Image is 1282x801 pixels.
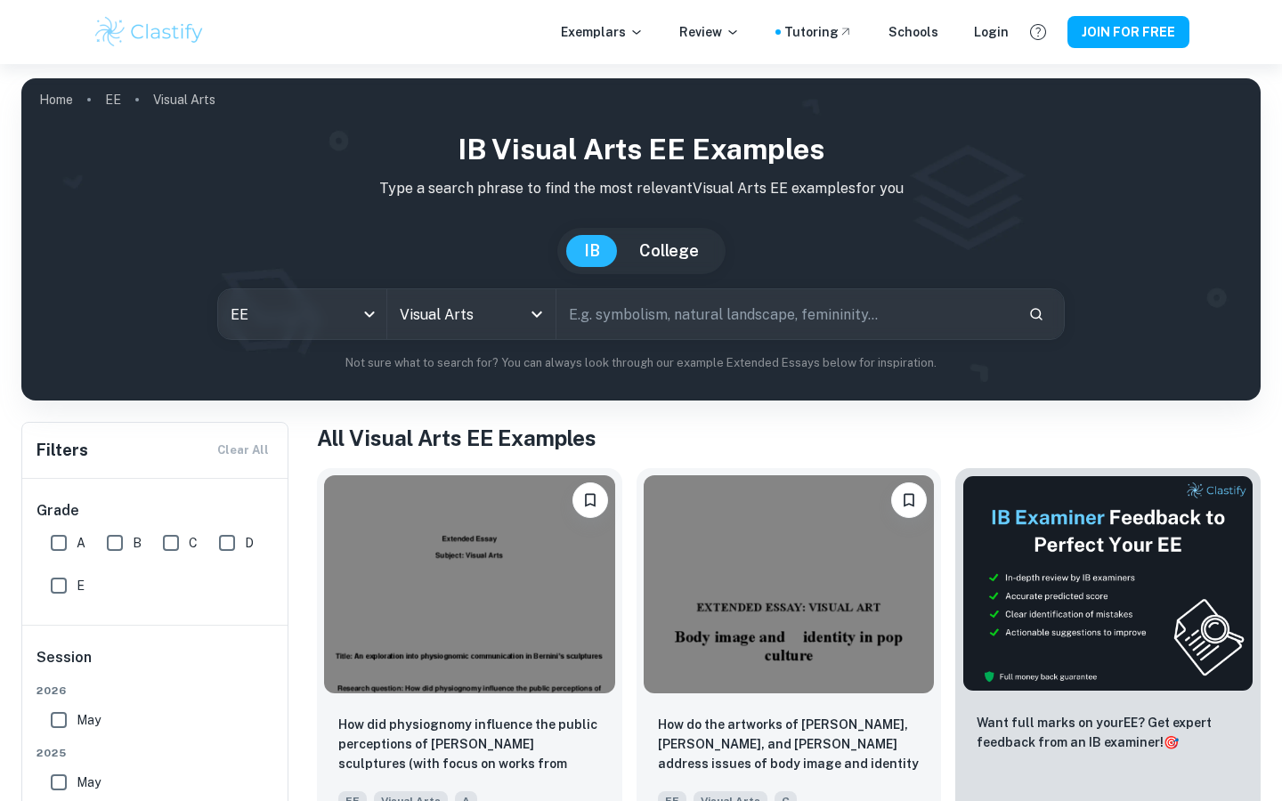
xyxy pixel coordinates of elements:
[77,576,85,595] span: E
[21,78,1261,400] img: profile cover
[218,289,386,339] div: EE
[37,500,275,522] h6: Grade
[561,22,644,42] p: Exemplars
[36,354,1246,372] p: Not sure what to search for? You can always look through our example Extended Essays below for in...
[974,22,1009,42] a: Login
[37,683,275,699] span: 2026
[1023,17,1053,47] button: Help and Feedback
[891,482,927,518] button: Please log in to bookmark exemplars
[621,235,717,267] button: College
[784,22,853,42] a: Tutoring
[566,235,618,267] button: IB
[37,745,275,761] span: 2025
[338,715,601,775] p: How did physiognomy influence the public perceptions of Gian Lorenzo Bernini’s sculptures (with f...
[524,302,549,327] button: Open
[977,713,1239,752] p: Want full marks on your EE ? Get expert feedback from an IB examiner!
[245,533,254,553] span: D
[572,482,608,518] button: Please log in to bookmark exemplars
[77,773,101,792] span: May
[77,533,85,553] span: A
[324,475,615,693] img: Visual Arts EE example thumbnail: How did physiognomy influence the public
[679,22,740,42] p: Review
[189,533,198,553] span: C
[105,87,121,112] a: EE
[1021,299,1051,329] button: Search
[962,475,1254,692] img: Thumbnail
[77,710,101,730] span: May
[153,90,215,109] p: Visual Arts
[36,178,1246,199] p: Type a search phrase to find the most relevant Visual Arts EE examples for you
[888,22,938,42] a: Schools
[93,14,206,50] img: Clastify logo
[1067,16,1189,48] button: JOIN FOR FREE
[658,715,921,775] p: How do the artworks of Jenny Saville, Mike Winkelmann, and John Currin address issues of body ima...
[556,289,1014,339] input: E.g. symbolism, natural landscape, femininity...
[36,128,1246,171] h1: IB Visual Arts EE examples
[644,475,935,693] img: Visual Arts EE example thumbnail: How do the artworks of Jenny Saville, Mi
[133,533,142,553] span: B
[37,647,275,683] h6: Session
[317,422,1261,454] h1: All Visual Arts EE Examples
[37,438,88,463] h6: Filters
[39,87,73,112] a: Home
[1164,735,1179,749] span: 🎯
